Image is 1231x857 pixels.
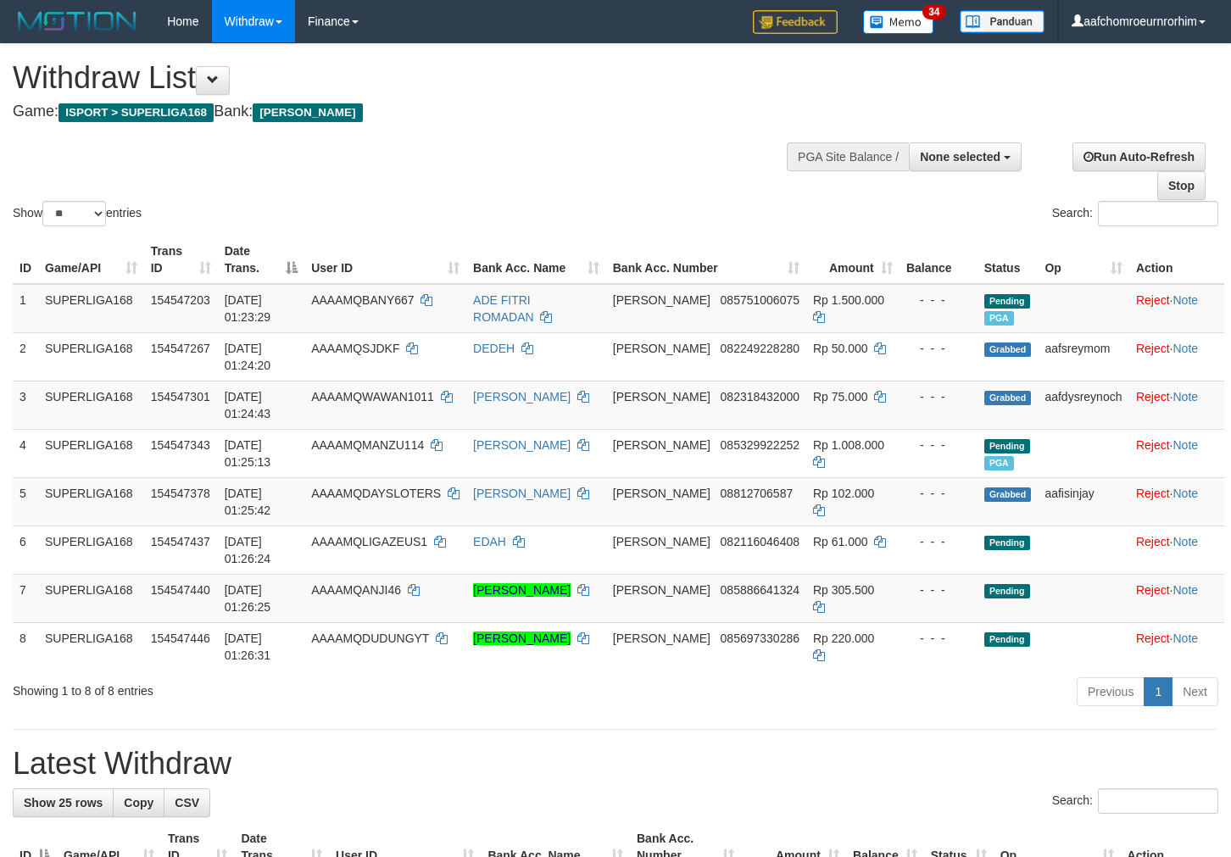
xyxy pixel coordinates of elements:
[906,388,971,405] div: - - -
[311,342,399,355] span: AAAAMQSJDKF
[124,796,153,810] span: Copy
[13,429,38,477] td: 4
[813,390,868,403] span: Rp 75.000
[1052,788,1218,814] label: Search:
[613,487,710,500] span: [PERSON_NAME]
[473,293,534,324] a: ADE FITRI ROMADAN
[1129,429,1224,477] td: ·
[984,439,1030,454] span: Pending
[813,632,874,645] span: Rp 220.000
[311,535,427,548] span: AAAAMQLIGAZEUS1
[466,236,606,284] th: Bank Acc. Name: activate to sort column ascending
[806,236,900,284] th: Amount: activate to sort column ascending
[1136,535,1170,548] a: Reject
[906,485,971,502] div: - - -
[613,535,710,548] span: [PERSON_NAME]
[1136,438,1170,452] a: Reject
[721,390,799,403] span: Copy 082318432000 to clipboard
[1144,677,1173,706] a: 1
[144,236,218,284] th: Trans ID: activate to sort column ascending
[1172,677,1218,706] a: Next
[311,293,414,307] span: AAAAMQBANY667
[906,340,971,357] div: - - -
[984,487,1032,502] span: Grabbed
[38,477,144,526] td: SUPERLIGA168
[1173,342,1199,355] a: Note
[13,381,38,429] td: 3
[721,342,799,355] span: Copy 082249228280 to clipboard
[1052,201,1218,226] label: Search:
[164,788,210,817] a: CSV
[613,390,710,403] span: [PERSON_NAME]
[1136,632,1170,645] a: Reject
[38,429,144,477] td: SUPERLIGA168
[151,632,210,645] span: 154547446
[13,622,38,671] td: 8
[1129,574,1224,622] td: ·
[13,574,38,622] td: 7
[1038,381,1129,429] td: aafdysreynoch
[1173,487,1199,500] a: Note
[225,583,271,614] span: [DATE] 01:26:25
[1136,390,1170,403] a: Reject
[1038,236,1129,284] th: Op: activate to sort column ascending
[151,535,210,548] span: 154547437
[813,342,868,355] span: Rp 50.000
[311,487,441,500] span: AAAAMQDAYSLOTERS
[473,535,506,548] a: EDAH
[58,103,214,122] span: ISPORT > SUPERLIGA168
[38,622,144,671] td: SUPERLIGA168
[1129,236,1224,284] th: Action
[38,284,144,333] td: SUPERLIGA168
[38,526,144,574] td: SUPERLIGA168
[38,236,144,284] th: Game/API: activate to sort column ascending
[13,477,38,526] td: 5
[253,103,362,122] span: [PERSON_NAME]
[13,676,500,699] div: Showing 1 to 8 of 8 entries
[906,292,971,309] div: - - -
[113,788,164,817] a: Copy
[311,632,429,645] span: AAAAMQDUDUNGYT
[1173,390,1199,403] a: Note
[1136,487,1170,500] a: Reject
[151,583,210,597] span: 154547440
[225,487,271,517] span: [DATE] 01:25:42
[813,535,868,548] span: Rp 61.000
[984,456,1014,470] span: Marked by aafsengchandara
[1173,583,1199,597] a: Note
[311,583,401,597] span: AAAAMQANJI46
[225,535,271,565] span: [DATE] 01:26:24
[922,4,945,19] span: 34
[1129,381,1224,429] td: ·
[218,236,305,284] th: Date Trans.: activate to sort column descending
[978,236,1039,284] th: Status
[909,142,1022,171] button: None selected
[1136,342,1170,355] a: Reject
[721,632,799,645] span: Copy 085697330286 to clipboard
[24,796,103,810] span: Show 25 rows
[613,632,710,645] span: [PERSON_NAME]
[473,390,571,403] a: [PERSON_NAME]
[473,583,571,597] a: [PERSON_NAME]
[473,342,515,355] a: DEDEH
[175,796,199,810] span: CSV
[1173,293,1199,307] a: Note
[721,487,794,500] span: Copy 08812706587 to clipboard
[151,438,210,452] span: 154547343
[984,311,1014,326] span: Marked by aafsengchandara
[606,236,806,284] th: Bank Acc. Number: activate to sort column ascending
[311,438,424,452] span: AAAAMQMANZU114
[613,293,710,307] span: [PERSON_NAME]
[311,390,434,403] span: AAAAMQWAWAN1011
[787,142,909,171] div: PGA Site Balance /
[920,150,1000,164] span: None selected
[613,342,710,355] span: [PERSON_NAME]
[151,487,210,500] span: 154547378
[1173,535,1199,548] a: Note
[984,632,1030,647] span: Pending
[13,284,38,333] td: 1
[613,438,710,452] span: [PERSON_NAME]
[225,293,271,324] span: [DATE] 01:23:29
[13,236,38,284] th: ID
[1157,171,1206,200] a: Stop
